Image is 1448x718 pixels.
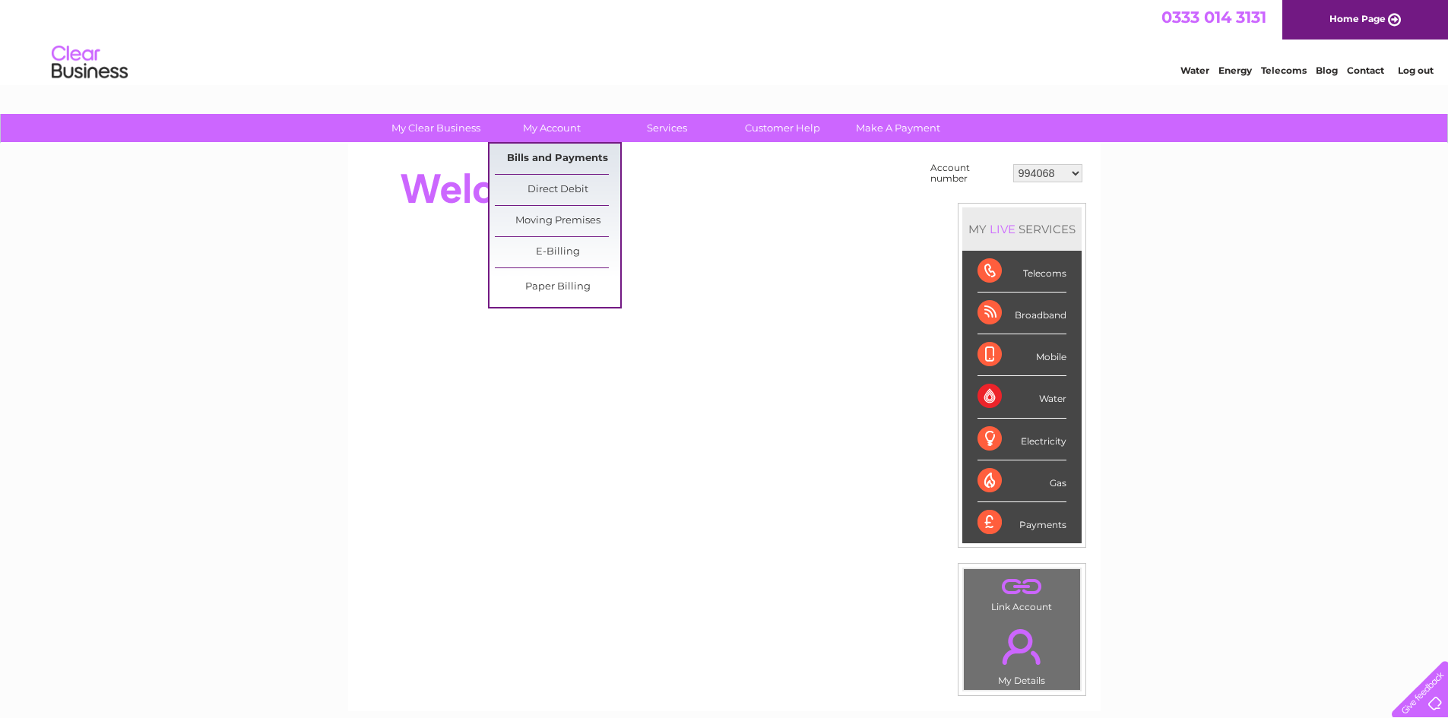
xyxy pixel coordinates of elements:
[977,334,1066,376] div: Mobile
[1316,65,1338,76] a: Blog
[1161,8,1266,27] a: 0333 014 3131
[987,222,1019,236] div: LIVE
[977,376,1066,418] div: Water
[1398,65,1434,76] a: Log out
[720,114,845,142] a: Customer Help
[977,251,1066,293] div: Telecoms
[1180,65,1209,76] a: Water
[977,502,1066,543] div: Payments
[835,114,961,142] a: Make A Payment
[927,159,1009,188] td: Account number
[977,419,1066,460] div: Electricity
[977,293,1066,334] div: Broadband
[963,568,1081,616] td: Link Account
[963,616,1081,691] td: My Details
[1261,65,1307,76] a: Telecoms
[962,207,1082,251] div: MY SERVICES
[495,272,620,302] a: Paper Billing
[1218,65,1252,76] a: Energy
[968,620,1076,673] a: .
[604,114,730,142] a: Services
[495,237,620,267] a: E-Billing
[373,114,499,142] a: My Clear Business
[977,460,1066,502] div: Gas
[489,114,614,142] a: My Account
[51,40,128,86] img: logo.png
[495,144,620,174] a: Bills and Payments
[495,206,620,236] a: Moving Premises
[1347,65,1384,76] a: Contact
[366,8,1084,74] div: Clear Business is a trading name of Verastar Limited (registered in [GEOGRAPHIC_DATA] No. 3667643...
[495,175,620,205] a: Direct Debit
[968,573,1076,599] a: .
